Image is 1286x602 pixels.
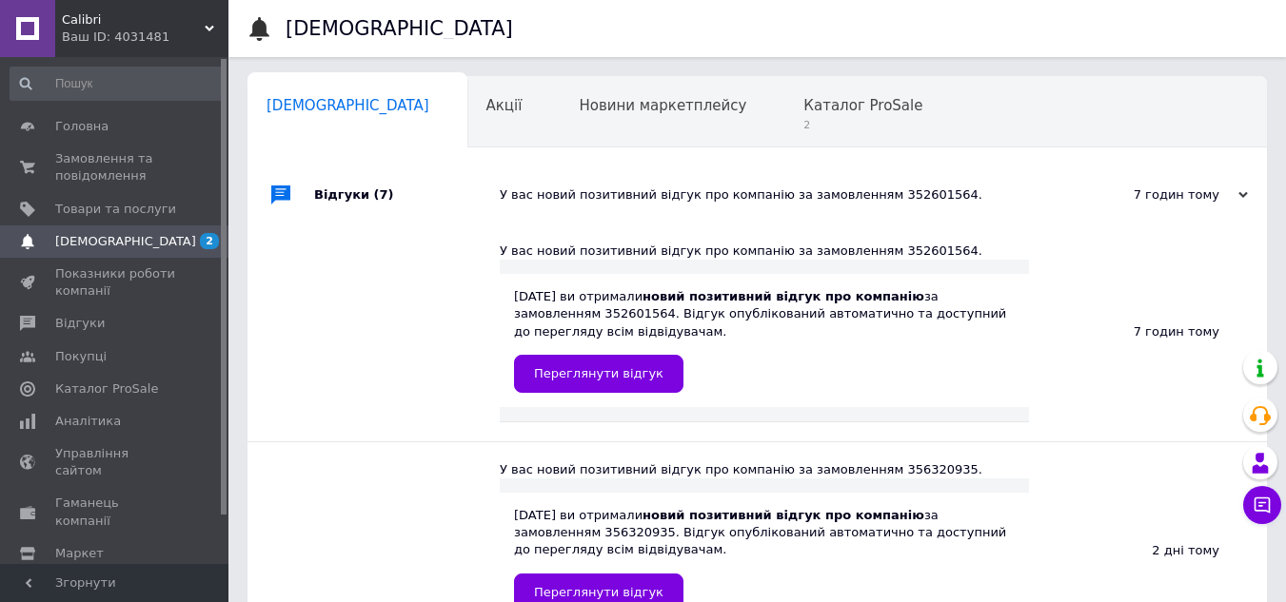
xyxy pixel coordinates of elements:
div: 7 годин тому [1058,186,1248,204]
span: Показники роботи компанії [55,265,176,300]
span: Замовлення та повідомлення [55,150,176,184]
div: У вас новий позитивний відгук про компанію за замовленням 352601564. [500,243,1029,260]
div: 7 годин тому [1029,223,1267,441]
span: Calibri [62,11,205,29]
span: Новини маркетплейсу [579,97,746,114]
span: 2 [803,118,922,132]
span: Товари та послуги [55,201,176,218]
span: Переглянути відгук [534,366,663,380]
b: новий позитивний відгук про компанію [643,289,924,303]
span: Покупці [55,348,107,365]
span: [DEMOGRAPHIC_DATA] [55,233,196,250]
h1: [DEMOGRAPHIC_DATA] [286,17,513,40]
div: Відгуки [314,166,500,223]
span: Управління сайтом [55,445,176,479]
div: У вас новий позитивний відгук про компанію за замовленням 356320935. [500,461,1029,478]
div: [DATE] ви отримали за замовленням 352601564. Відгук опублікований автоматично та доступний до пер... [514,288,1015,393]
span: [DEMOGRAPHIC_DATA] [267,97,429,114]
span: Каталог ProSale [55,380,158,398]
span: Відгуки [55,315,105,332]
span: Гаманець компанії [55,495,176,529]
span: Акції [486,97,523,114]
b: новий позитивний відгук про компанію [643,508,924,522]
span: Маркет [55,545,104,562]
div: У вас новий позитивний відгук про компанію за замовленням 352601564. [500,186,1058,204]
span: (7) [374,187,394,202]
span: Аналітика [55,413,121,430]
div: Ваш ID: 4031481 [62,29,228,46]
span: Головна [55,118,109,135]
span: Переглянути відгук [534,585,663,599]
button: Чат з покупцем [1243,486,1281,524]
span: 2 [200,233,219,249]
a: Переглянути відгук [514,355,683,393]
span: Каталог ProSale [803,97,922,114]
input: Пошук [10,67,225,101]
